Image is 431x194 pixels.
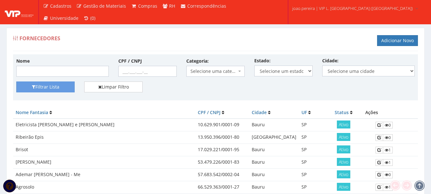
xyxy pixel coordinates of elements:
[138,3,157,9] span: Compras
[195,144,249,156] td: 17.029.221/0001-95
[337,120,350,128] span: Ativo
[195,131,249,144] td: 13.950.396/0001-80
[195,181,249,193] td: 66.529.363/0001-27
[186,58,209,64] label: Categoria:
[195,119,249,131] td: 10.629.901/0001-09
[299,168,324,181] td: SP
[363,107,418,119] th: Ações
[13,181,195,193] td: Agrosolo
[377,35,418,46] a: Adicionar Novo
[301,109,307,115] a: UF
[383,147,393,153] a: 1
[84,81,143,92] a: Limpar Filtro
[337,183,350,191] span: Ativo
[13,131,195,144] td: Ribeirão Epis
[198,109,220,115] a: CPF / CNPJ
[16,109,48,115] a: Nome Fantasia
[322,58,338,64] label: Cidade:
[195,168,249,181] td: 57.683.542/0002-04
[249,168,299,181] td: Bauru
[249,144,299,156] td: Bauru
[249,131,299,144] td: [GEOGRAPHIC_DATA]
[90,15,95,21] span: (0)
[337,170,350,178] span: Ativo
[383,159,393,166] a: 1
[335,109,349,115] a: Status
[299,131,324,144] td: SP
[16,81,75,92] button: Filtrar Lista
[83,3,126,9] span: Gestão de Materiais
[337,158,350,166] span: Ativo
[13,144,195,156] td: Brisot
[50,15,78,21] span: Universidade
[13,168,195,181] td: Ademar [PERSON_NAME] - Me
[383,122,393,128] a: 0
[195,156,249,168] td: 53.479.226/0001-83
[337,133,350,141] span: Ativo
[187,3,226,9] span: Correspondências
[249,119,299,131] td: Bauru
[299,181,324,193] td: SP
[299,119,324,131] td: SP
[190,68,237,74] span: Selecione uma categoria
[13,156,195,168] td: [PERSON_NAME]
[249,156,299,168] td: Bauru
[292,5,413,12] span: joao.pereira | VIP L. [GEOGRAPHIC_DATA] ([GEOGRAPHIC_DATA])
[299,144,324,156] td: SP
[169,3,175,9] span: RH
[41,12,81,24] a: Universidade
[118,66,177,77] input: ___.___.___-__
[383,171,393,178] a: 0
[13,119,195,131] td: Eletricista [PERSON_NAME] e [PERSON_NAME]
[249,181,299,193] td: Bauru
[252,109,267,115] a: Cidade
[5,7,33,17] img: logo
[299,156,324,168] td: SP
[81,12,98,24] a: (0)
[118,58,142,64] label: CPF / CNPJ
[50,3,71,9] span: Cadastros
[383,184,393,190] a: 1
[186,66,245,77] span: Selecione uma categoria
[16,58,30,64] label: Nome
[254,58,271,64] label: Estado:
[337,145,350,153] span: Ativo
[383,134,393,141] a: 0
[19,35,60,42] span: Fornecedores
